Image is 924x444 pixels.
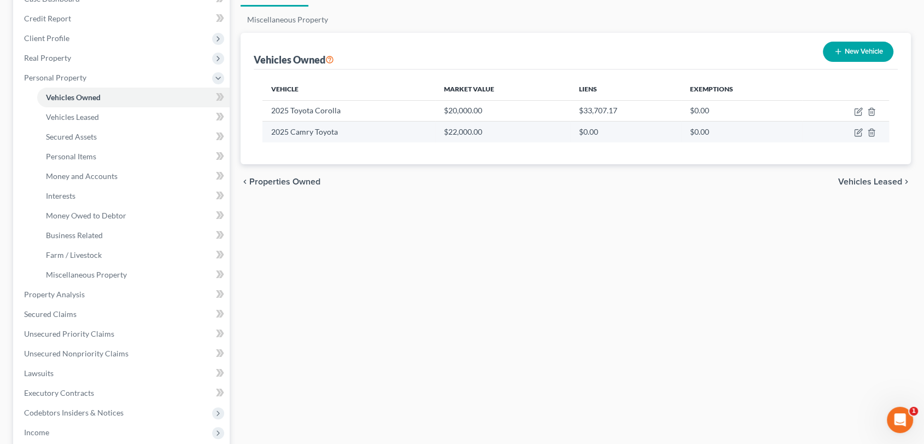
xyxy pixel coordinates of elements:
a: Vehicles Owned [37,88,230,107]
th: Exemptions [681,78,802,100]
span: Income [24,428,49,437]
span: Unsecured Priority Claims [24,329,114,338]
td: $0.00 [681,122,802,142]
a: Farm / Livestock [37,245,230,265]
a: Money Owed to Debtor [37,206,230,226]
td: $33,707.17 [570,100,681,121]
span: Vehicles Leased [46,112,99,122]
th: Market Value [435,78,570,100]
a: Executory Contracts [15,383,230,403]
span: Real Property [24,53,71,62]
span: Interests [46,191,75,200]
i: chevron_right [902,177,911,186]
span: Personal Items [46,152,96,161]
a: Interests [37,186,230,206]
a: Personal Items [37,147,230,166]
a: Unsecured Priority Claims [15,324,230,344]
span: Secured Claims [24,309,77,319]
a: Secured Assets [37,127,230,147]
span: Codebtors Insiders & Notices [24,408,124,417]
a: Miscellaneous Property [37,265,230,285]
td: $0.00 [570,122,681,142]
a: Business Related [37,226,230,245]
td: $20,000.00 [435,100,570,121]
a: Property Analysis [15,285,230,304]
span: Money Owed to Debtor [46,211,126,220]
td: $22,000.00 [435,122,570,142]
a: Credit Report [15,9,230,28]
span: Property Analysis [24,290,85,299]
a: Money and Accounts [37,166,230,186]
iframe: Intercom live chat [887,407,913,433]
button: New Vehicle [823,42,893,62]
button: Vehicles Leased chevron_right [838,177,911,186]
div: Vehicles Owned [254,53,334,66]
span: Lawsuits [24,368,54,378]
span: Unsecured Nonpriority Claims [24,349,128,358]
span: Personal Property [24,73,86,82]
span: 1 [909,407,918,416]
td: 2025 Camry Toyota [262,122,435,142]
span: Farm / Livestock [46,250,102,260]
a: Secured Claims [15,304,230,324]
a: Miscellaneous Property [241,7,335,33]
a: Unsecured Nonpriority Claims [15,344,230,364]
span: Vehicles Owned [46,93,101,102]
td: $0.00 [681,100,802,121]
span: Vehicles Leased [838,177,902,186]
i: chevron_left [241,177,249,186]
span: Executory Contracts [24,388,94,397]
span: Secured Assets [46,132,97,141]
span: Properties Owned [249,177,320,186]
span: Client Profile [24,33,69,43]
td: 2025 Toyota Corolla [262,100,435,121]
a: Vehicles Leased [37,107,230,127]
a: Lawsuits [15,364,230,383]
th: Liens [570,78,681,100]
span: Business Related [46,230,103,240]
button: chevron_left Properties Owned [241,177,320,186]
span: Money and Accounts [46,171,118,181]
span: Miscellaneous Property [46,270,127,279]
th: Vehicle [262,78,435,100]
span: Credit Report [24,14,71,23]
